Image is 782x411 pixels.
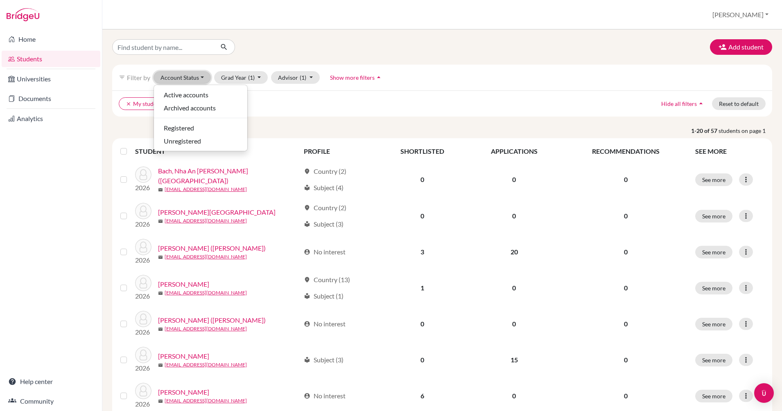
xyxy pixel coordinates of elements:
button: See more [695,282,732,294]
button: Reset to default [712,97,766,110]
button: See more [695,354,732,366]
span: location_on [304,204,310,211]
span: mail [158,255,163,260]
span: account_circle [304,321,310,327]
div: Country (2) [304,166,346,176]
span: mail [158,327,163,332]
span: mail [158,399,163,404]
a: Analytics [2,110,100,127]
p: 2026 [135,363,151,373]
span: account_circle [304,249,310,255]
p: 2026 [135,291,151,301]
a: [EMAIL_ADDRESS][DOMAIN_NAME] [165,217,247,225]
th: RECOMMENDATIONS [561,141,690,161]
img: Chang, Quynh An (Joean) [135,311,151,327]
span: mail [158,363,163,368]
a: Students [2,51,100,67]
button: clearMy students [119,97,171,110]
p: 0 [566,283,685,293]
span: local_library [304,293,310,299]
span: account_circle [304,393,310,399]
th: SHORTLISTED [377,141,467,161]
p: 2026 [135,255,151,265]
span: local_library [304,184,310,191]
a: Home [2,31,100,47]
span: Archived accounts [164,103,216,113]
a: [PERSON_NAME] ([PERSON_NAME]) [158,315,266,325]
img: Bridge-U [7,8,39,21]
button: Account Status [154,71,211,84]
span: Unregistered [164,136,201,146]
td: 0 [467,198,561,234]
div: No interest [304,247,346,257]
p: 0 [566,319,685,329]
i: arrow_drop_up [697,99,705,108]
a: [EMAIL_ADDRESS][DOMAIN_NAME] [165,289,247,296]
span: location_on [304,276,310,283]
i: clear [126,101,131,107]
td: 1 [377,270,467,306]
a: [PERSON_NAME] [158,387,209,397]
button: Add student [710,39,772,55]
span: mail [158,291,163,296]
p: 0 [566,391,685,401]
a: Universities [2,71,100,87]
div: Subject (3) [304,355,344,365]
img: Bui, Thuy Huong [135,275,151,291]
th: PROFILE [299,141,377,161]
span: local_library [304,221,310,227]
td: 0 [377,161,467,198]
img: Bui, Quang Hien (Henry) [135,239,151,255]
td: 0 [377,342,467,378]
td: 0 [467,161,561,198]
button: Active accounts [154,88,247,101]
a: Help center [2,373,100,390]
img: Chau, Alexander [135,347,151,363]
i: filter_list [119,74,125,81]
p: 0 [566,211,685,221]
span: Active accounts [164,90,208,100]
div: Country (13) [304,275,350,285]
span: Registered [164,123,194,133]
img: Cho, JaeJin [135,383,151,399]
p: 2026 [135,399,151,409]
th: SEE MORE [690,141,769,161]
span: local_library [304,357,310,363]
div: Open Intercom Messenger [754,383,774,403]
button: Registered [154,121,247,135]
td: 3 [377,234,467,270]
span: location_on [304,168,310,175]
a: [EMAIL_ADDRESS][DOMAIN_NAME] [165,186,247,193]
button: See more [695,390,732,402]
a: [PERSON_NAME] [158,279,209,289]
button: Unregistered [154,135,247,148]
button: See more [695,210,732,222]
button: Hide all filtersarrow_drop_up [654,97,712,110]
td: 0 [467,306,561,342]
a: Documents [2,90,100,107]
button: [PERSON_NAME] [709,7,772,22]
span: (1) [248,74,255,81]
a: [EMAIL_ADDRESS][DOMAIN_NAME] [165,361,247,368]
input: Find student by name... [112,39,214,55]
a: [PERSON_NAME] ([PERSON_NAME]) [158,243,266,253]
a: Bach, Nha An [PERSON_NAME] ([GEOGRAPHIC_DATA]) [158,166,300,186]
a: [EMAIL_ADDRESS][DOMAIN_NAME] [165,253,247,261]
button: Archived accounts [154,101,247,115]
td: 20 [467,234,561,270]
td: 0 [467,270,561,306]
p: 2026 [135,219,151,229]
div: Country (2) [304,203,346,213]
span: Show more filters [330,74,375,81]
strong: 1-20 of 57 [691,126,719,135]
th: APPLICATIONS [467,141,561,161]
img: Behal, Armaan [135,203,151,219]
span: Hide all filters [661,100,697,107]
button: Advisor(1) [271,71,320,84]
td: 0 [377,306,467,342]
a: Community [2,393,100,409]
button: Show more filtersarrow_drop_up [323,71,390,84]
span: students on page 1 [719,126,772,135]
a: [EMAIL_ADDRESS][DOMAIN_NAME] [165,397,247,404]
p: 0 [566,175,685,184]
